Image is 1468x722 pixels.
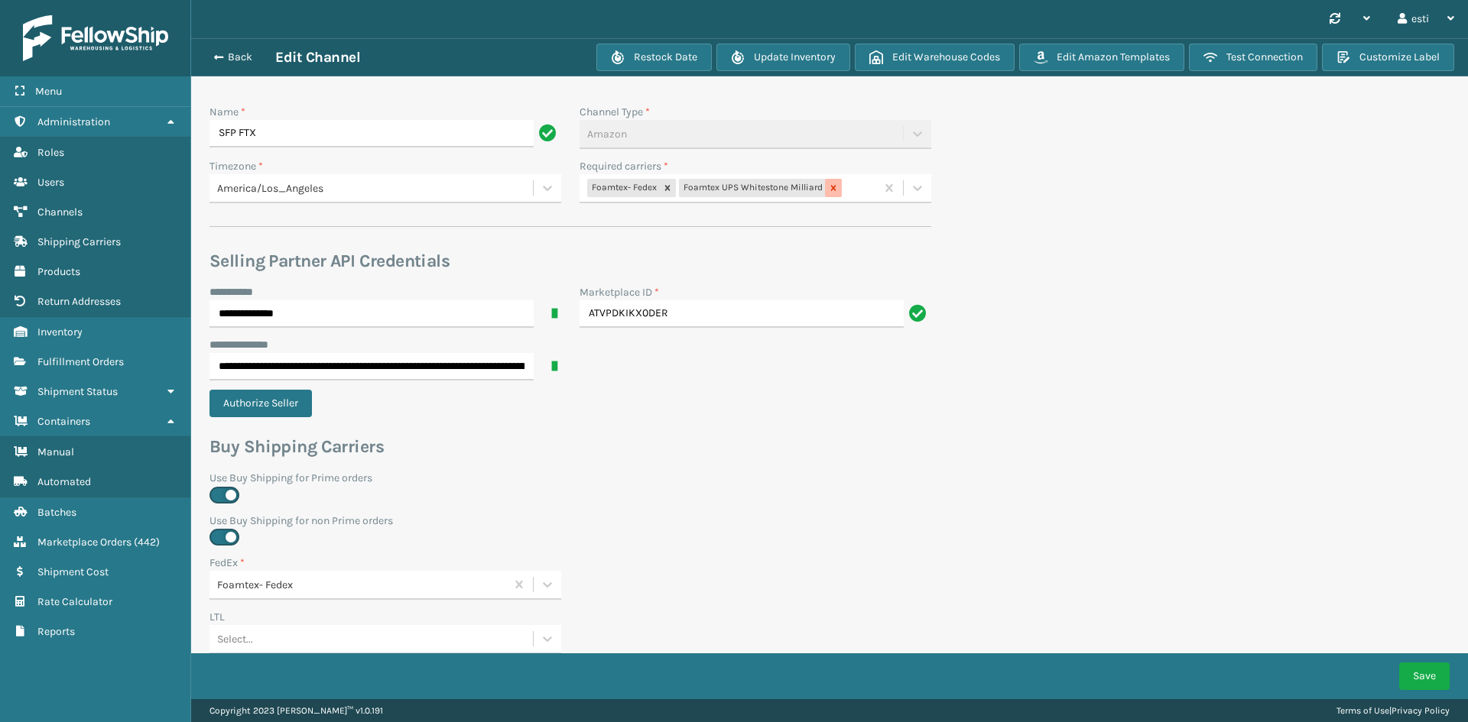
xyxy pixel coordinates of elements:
[580,158,668,174] label: Required carriers
[37,146,64,159] span: Roles
[37,295,121,308] span: Return Addresses
[23,15,168,61] img: logo
[679,179,825,197] div: Foamtex UPS Whitestone Milliard
[209,250,931,273] h3: Selling Partner API Credentials
[35,85,62,98] span: Menu
[37,385,118,398] span: Shipment Status
[1336,699,1450,722] div: |
[217,577,507,593] div: Foamtex- Fedex
[1336,705,1389,716] a: Terms of Use
[1019,44,1184,71] button: Edit Amazon Templates
[580,284,659,300] label: Marketplace ID
[209,609,225,625] label: LTL
[37,176,64,189] span: Users
[37,206,83,219] span: Channels
[37,506,76,519] span: Batches
[209,699,383,722] p: Copyright 2023 [PERSON_NAME]™ v 1.0.191
[1392,705,1450,716] a: Privacy Policy
[37,536,132,549] span: Marketplace Orders
[596,44,712,71] button: Restock Date
[37,595,112,608] span: Rate Calculator
[209,513,931,529] label: Use Buy Shipping for non Prime orders
[205,50,275,64] button: Back
[855,44,1015,71] button: Edit Warehouse Codes
[1322,44,1454,71] button: Customize Label
[209,390,312,417] button: Authorize Seller
[716,44,850,71] button: Update Inventory
[37,115,110,128] span: Administration
[37,355,124,368] span: Fulfillment Orders
[37,445,74,458] span: Manual
[209,104,245,120] label: Name
[209,470,931,486] label: Use Buy Shipping for Prime orders
[209,158,263,174] label: Timezone
[37,625,75,638] span: Reports
[209,435,931,458] h3: Buy Shipping Carriers
[37,325,83,338] span: Inventory
[134,536,160,549] span: ( 442 )
[209,555,245,571] label: FedEx
[37,565,109,578] span: Shipment Cost
[1399,662,1450,690] button: Save
[217,180,534,196] div: America/Los_Angeles
[275,48,360,66] h3: Edit Channel
[37,475,91,488] span: Automated
[1189,44,1317,71] button: Test Connection
[580,104,650,120] label: Channel Type
[37,235,121,248] span: Shipping Carriers
[37,265,80,278] span: Products
[587,179,659,197] div: Foamtex- Fedex
[37,415,90,428] span: Containers
[209,397,321,410] a: Authorize Seller
[217,631,253,647] div: Select...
